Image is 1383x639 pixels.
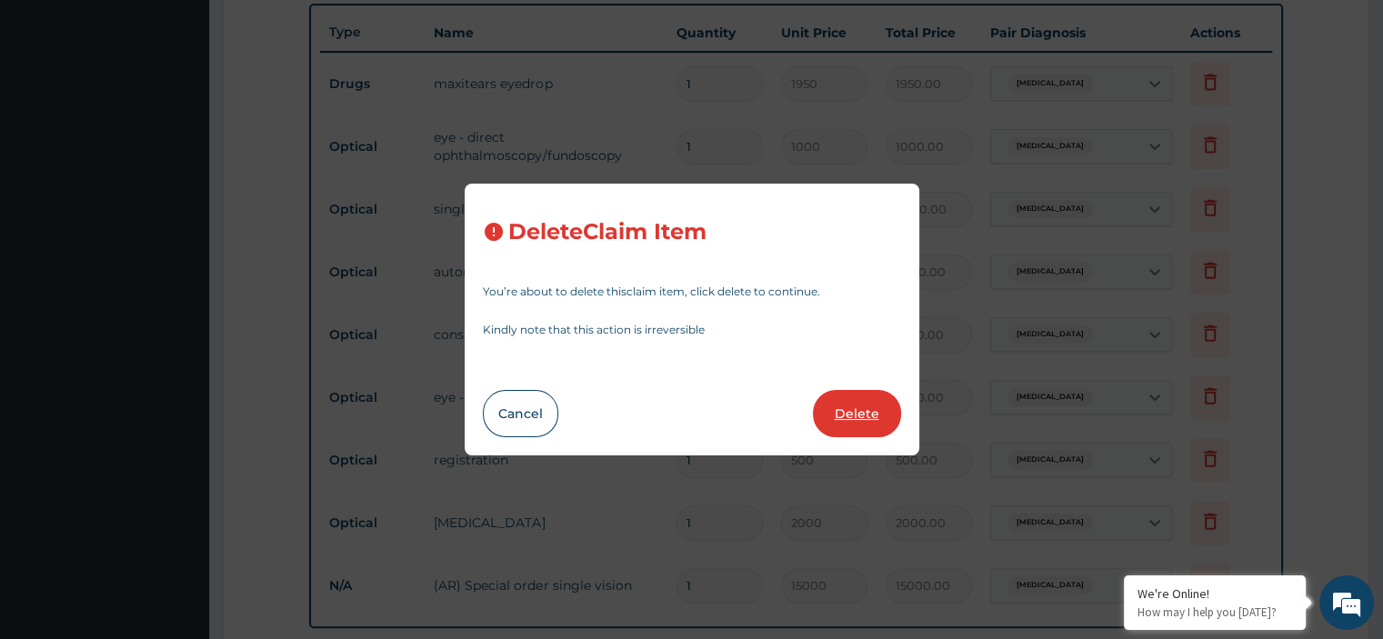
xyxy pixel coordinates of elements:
[1137,604,1292,620] p: How may I help you today?
[483,390,558,437] button: Cancel
[483,286,901,297] p: You’re about to delete this claim item , click delete to continue.
[483,324,901,335] p: Kindly note that this action is irreversible
[34,91,74,136] img: d_794563401_company_1708531726252_794563401
[1137,585,1292,602] div: We're Online!
[298,9,342,53] div: Minimize live chat window
[813,390,901,437] button: Delete
[95,102,306,125] div: Chat with us now
[508,220,707,245] h3: Delete Claim Item
[9,437,346,501] textarea: Type your message and hit 'Enter'
[105,199,251,383] span: We're online!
